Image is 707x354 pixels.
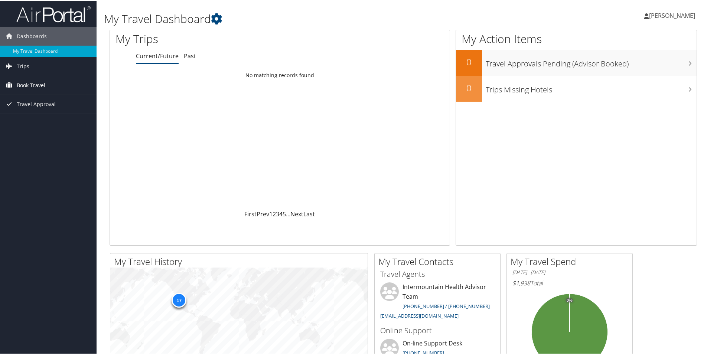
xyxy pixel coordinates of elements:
td: No matching records found [110,68,450,81]
h1: My Trips [115,30,303,46]
span: Dashboards [17,26,47,45]
span: [PERSON_NAME] [649,11,695,19]
h2: My Travel History [114,255,368,267]
a: Past [184,51,196,59]
a: 4 [279,209,283,217]
h1: My Travel Dashboard [104,10,503,26]
h1: My Action Items [456,30,697,46]
span: $1,938 [512,278,530,286]
h3: Travel Agents [380,268,495,279]
span: Book Travel [17,75,45,94]
h2: 0 [456,55,482,68]
a: Next [290,209,303,217]
h6: [DATE] - [DATE] [512,268,627,275]
a: 2 [273,209,276,217]
li: Intermountain Health Advisor Team [377,282,498,321]
a: 3 [276,209,279,217]
a: 0Travel Approvals Pending (Advisor Booked) [456,49,697,75]
h2: My Travel Contacts [378,255,500,267]
a: [PHONE_NUMBER] / [PHONE_NUMBER] [403,302,490,309]
span: Travel Approval [17,94,56,113]
a: Current/Future [136,51,179,59]
tspan: 0% [567,298,573,302]
h6: Total [512,278,627,286]
a: 1 [269,209,273,217]
a: First [244,209,257,217]
h2: My Travel Spend [511,255,632,267]
h3: Travel Approvals Pending (Advisor Booked) [486,54,697,68]
a: [EMAIL_ADDRESS][DOMAIN_NAME] [380,312,459,318]
a: Last [303,209,315,217]
img: airportal-logo.png [16,5,91,22]
a: 5 [283,209,286,217]
span: … [286,209,290,217]
h3: Online Support [380,325,495,335]
span: Trips [17,56,29,75]
h3: Trips Missing Hotels [486,80,697,94]
a: 0Trips Missing Hotels [456,75,697,101]
div: 17 [172,292,186,307]
a: [PERSON_NAME] [644,4,703,26]
a: Prev [257,209,269,217]
h2: 0 [456,81,482,94]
